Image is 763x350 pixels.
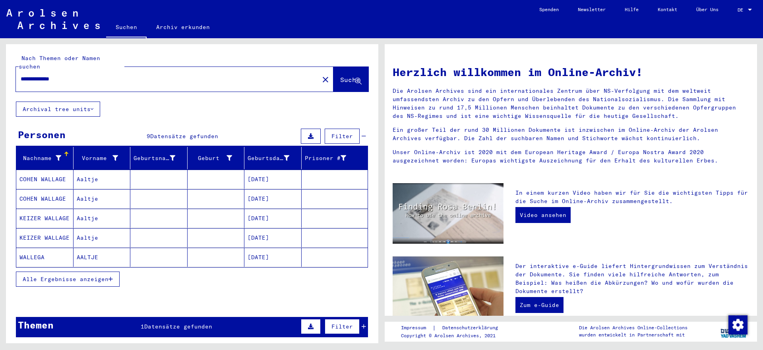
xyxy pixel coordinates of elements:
a: Suchen [106,18,147,38]
button: Filter [325,319,360,334]
button: Suche [333,67,368,92]
div: Prisoner # [305,154,347,162]
mat-cell: Aaltje [74,170,131,189]
img: yv_logo.png [719,321,749,341]
div: Geburtsname [134,154,175,162]
div: Nachname [19,154,61,162]
mat-cell: Aaltje [74,228,131,247]
p: Die Arolsen Archives Online-Collections [579,324,687,331]
span: 1 [141,323,144,330]
img: Zustimmung ändern [728,315,748,334]
span: DE [738,7,746,13]
div: Geburtsname [134,152,187,164]
mat-label: Nach Themen oder Namen suchen [19,55,100,70]
div: Geburt‏ [191,154,232,162]
div: | [401,324,507,332]
p: In einem kurzen Video haben wir für Sie die wichtigsten Tipps für die Suche im Online-Archiv zusa... [515,189,749,205]
span: Filter [331,133,353,140]
p: Die Arolsen Archives sind ein internationales Zentrum über NS-Verfolgung mit dem weltweit umfasse... [393,87,749,120]
a: Impressum [401,324,432,332]
button: Alle Ergebnisse anzeigen [16,272,120,287]
mat-header-cell: Vorname [74,147,131,169]
span: Datensätze gefunden [150,133,218,140]
mat-header-cell: Geburtsdatum [244,147,302,169]
button: Filter [325,129,360,144]
img: eguide.jpg [393,256,504,330]
mat-header-cell: Geburtsname [130,147,188,169]
p: Copyright © Arolsen Archives, 2021 [401,332,507,339]
mat-cell: COHEN WALLAGE [16,170,74,189]
span: Alle Ergebnisse anzeigen [23,276,108,283]
p: wurden entwickelt in Partnerschaft mit [579,331,687,338]
mat-cell: [DATE] [244,170,302,189]
span: Suche [340,76,360,84]
mat-cell: Aaltje [74,209,131,228]
mat-cell: KEIZER WALLAGE [16,228,74,247]
p: Ein großer Teil der rund 30 Millionen Dokumente ist inzwischen im Online-Archiv der Arolsen Archi... [393,126,749,143]
img: Arolsen_neg.svg [6,9,100,29]
mat-cell: [DATE] [244,209,302,228]
img: video.jpg [393,183,504,244]
div: Geburt‏ [191,152,244,164]
a: Video ansehen [515,207,571,223]
span: 9 [147,133,150,140]
p: Der interaktive e-Guide liefert Hintergrundwissen zum Verständnis der Dokumente. Sie finden viele... [515,262,749,295]
div: Vorname [77,154,118,162]
mat-cell: AALTJE [74,248,131,267]
div: Personen [18,127,66,142]
a: Zum e-Guide [515,297,564,313]
mat-cell: WALLEGA [16,248,74,267]
span: Filter [331,323,353,330]
button: Archival tree units [16,102,100,117]
mat-header-cell: Nachname [16,147,74,169]
div: Geburtsdatum [248,152,301,164]
div: Prisoner # [305,152,358,164]
mat-icon: close [321,75,330,84]
div: Nachname [19,152,73,164]
mat-cell: COHEN WALLAGE [16,189,74,208]
div: Vorname [77,152,130,164]
h1: Herzlich willkommen im Online-Archiv! [393,64,749,80]
mat-cell: [DATE] [244,189,302,208]
div: Geburtsdatum [248,154,289,162]
div: Zustimmung ändern [728,315,747,334]
a: Datenschutzerklärung [436,324,507,332]
button: Clear [318,71,333,87]
div: Themen [18,318,54,332]
mat-cell: KEIZER WALLAGE [16,209,74,228]
mat-header-cell: Geburt‏ [188,147,245,169]
mat-header-cell: Prisoner # [302,147,368,169]
mat-cell: [DATE] [244,228,302,247]
span: Datensätze gefunden [144,323,212,330]
mat-cell: Aaltje [74,189,131,208]
a: Archiv erkunden [147,18,219,37]
p: Unser Online-Archiv ist 2020 mit dem European Heritage Award / Europa Nostra Award 2020 ausgezeic... [393,148,749,165]
mat-cell: [DATE] [244,248,302,267]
